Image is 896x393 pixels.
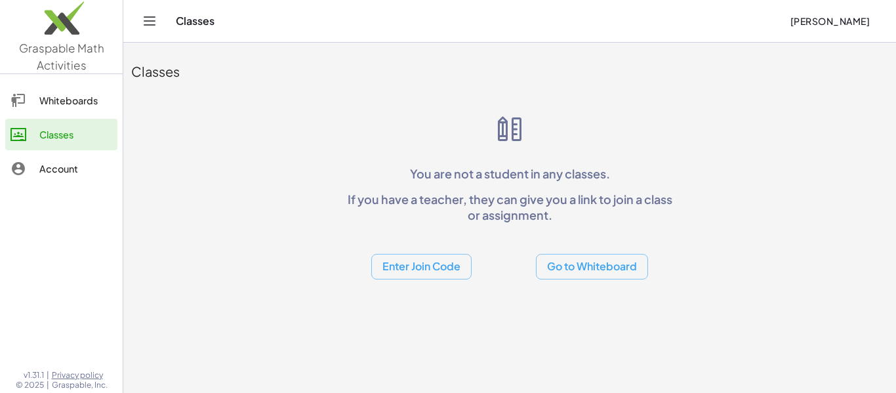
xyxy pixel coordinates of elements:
p: If you have a teacher, they can give you a link to join a class or assignment. [342,192,678,222]
a: Whiteboards [5,85,117,116]
span: | [47,380,49,390]
p: You are not a student in any classes. [342,166,678,181]
a: Account [5,153,117,184]
span: © 2025 [16,380,44,390]
div: Classes [131,62,888,81]
button: Toggle navigation [139,10,160,31]
button: [PERSON_NAME] [779,9,880,33]
span: Graspable, Inc. [52,380,108,390]
a: Privacy policy [52,370,108,381]
div: Whiteboards [39,93,112,108]
span: v1.31.1 [24,370,44,381]
span: | [47,370,49,381]
button: Enter Join Code [371,254,472,279]
div: Classes [39,127,112,142]
div: Account [39,161,112,176]
span: [PERSON_NAME] [790,15,870,27]
a: Classes [5,119,117,150]
button: Go to Whiteboard [536,254,648,279]
span: Graspable Math Activities [19,41,104,72]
